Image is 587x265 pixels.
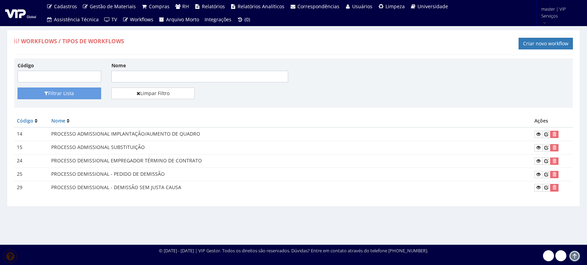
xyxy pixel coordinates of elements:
td: 25 [14,168,48,181]
span: Usuários [352,3,372,10]
span: Workflows / Tipos de Workflows [21,37,124,45]
span: TV [111,16,117,23]
span: Arquivo Morto [166,16,199,23]
span: Compras [149,3,170,10]
a: Código [17,117,33,124]
a: Nome [51,117,65,124]
span: Relatórios [202,3,225,10]
span: Cadastros [54,3,77,10]
span: Relatórios Analíticos [238,3,284,10]
span: Integrações [205,16,231,23]
td: 15 [14,141,48,154]
a: Workflows [120,13,156,26]
td: 14 [14,127,48,141]
a: Arquivo Morto [156,13,202,26]
td: PROCESSO ADMISSIONAL IMPLANTAÇÃO/AUMENTO DE QUADRO [48,127,532,141]
label: Nome [111,62,126,69]
td: PROCESSO ADMISSIONAL SUBSTITUIÇÃO [48,141,532,154]
td: PROCESSO DEMISSIONAL - PEDIDO DE DEMISSÃO [48,168,532,181]
span: Assistência Técnica [54,16,99,23]
a: Criar novo workflow [519,38,573,49]
button: Filtrar Lista [18,88,101,99]
span: Workflows [130,16,153,23]
span: (0) [244,16,250,23]
td: 29 [14,181,48,194]
td: PROCESSO DEMISSIONAL EMPREGADOR TÉRMINO DE CONTRATO [48,154,532,168]
a: TV [101,13,120,26]
td: PROCESSO DEMISSIONAL - DEMISSÃO SEM JUSTA CAUSA [48,181,532,194]
span: master | VIP Serviços [541,5,578,19]
img: logo [5,8,36,18]
div: © [DATE] - [DATE] | VIP Gestor. Todos os direitos são reservados. Dúvidas? Entre em contato atrav... [159,247,428,254]
th: Ações [532,115,573,127]
span: Gestão de Materiais [90,3,136,10]
a: (0) [234,13,253,26]
span: Limpeza [385,3,405,10]
a: Integrações [202,13,234,26]
span: Correspondências [297,3,339,10]
td: 24 [14,154,48,168]
span: RH [182,3,189,10]
a: Assistência Técnica [44,13,101,26]
span: Universidade [417,3,448,10]
label: Código [18,62,34,69]
a: Limpar Filtro [111,88,195,99]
